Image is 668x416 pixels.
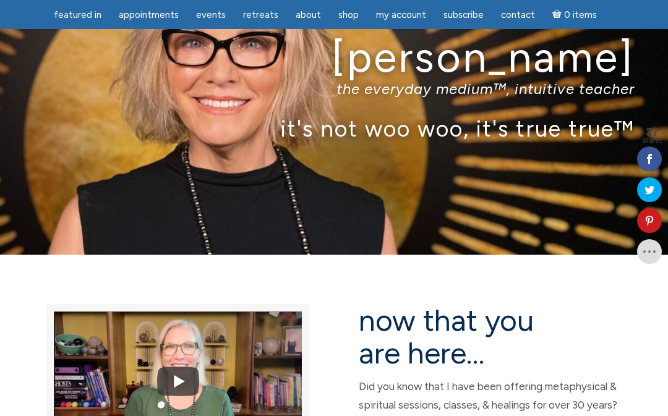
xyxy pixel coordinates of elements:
a: Events [189,3,233,27]
h2: now that you are here… [359,304,622,370]
span: 0 items [564,11,597,20]
a: Shop [331,3,366,27]
span: About [296,9,321,20]
span: Subscribe [443,9,484,20]
a: featured in [46,3,109,27]
a: Subscribe [436,3,491,27]
p: the everyday medium™, intuitive teacher [33,80,635,98]
h1: [PERSON_NAME] [33,34,635,80]
span: Shop [338,9,359,20]
a: Cart0 items [545,2,604,27]
p: it's not woo woo, it's true true™ [33,115,635,142]
span: Contact [501,9,535,20]
a: Retreats [236,3,286,27]
span: featured in [54,9,101,20]
span: My Account [376,9,426,20]
a: Contact [494,3,542,27]
span: 37 [642,127,662,138]
span: Shares [642,138,662,144]
span: Events [196,9,226,20]
span: Retreats [243,9,278,20]
a: About [288,3,328,27]
span: Appointments [119,9,179,20]
i: Cart [552,9,564,20]
a: My Account [369,3,434,27]
a: Appointments [111,3,186,27]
